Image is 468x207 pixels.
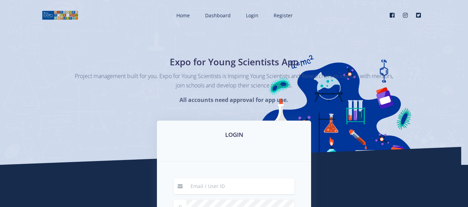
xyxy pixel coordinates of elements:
a: Register [267,6,298,25]
span: Login [246,12,258,19]
a: Home [169,6,195,25]
span: Dashboard [205,12,231,19]
p: Project management built for you. Expo for Young Scientists is Inspiring Young Scientists and Res... [75,72,394,90]
h3: LOGIN [165,130,303,139]
a: Dashboard [198,6,236,25]
img: logo01.png [42,10,78,20]
strong: All accounts need approval for app use. [179,96,288,104]
h1: Expo for Young Scientists App [108,55,361,69]
input: Email / User ID [186,178,294,194]
span: Register [274,12,293,19]
span: Home [176,12,190,19]
a: Login [239,6,264,25]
